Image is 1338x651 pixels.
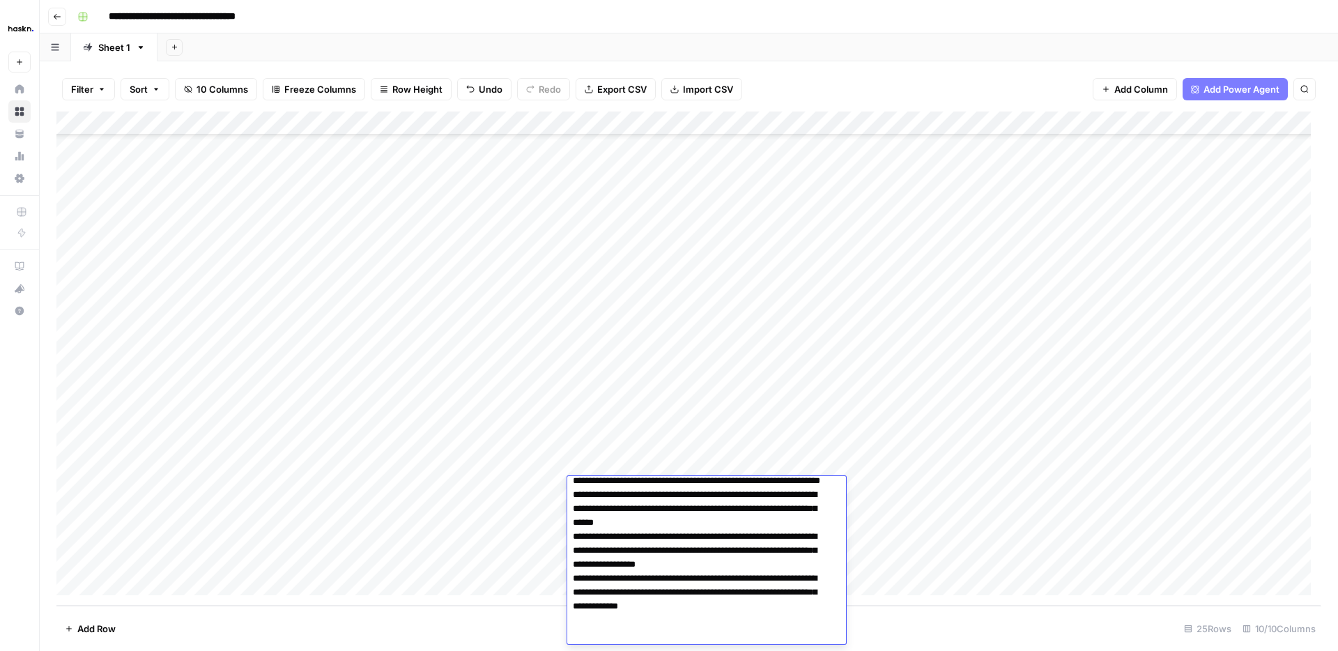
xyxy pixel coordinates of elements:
[9,278,30,299] div: What's new?
[62,78,115,100] button: Filter
[8,100,31,123] a: Browse
[8,11,31,46] button: Workspace: Haskn
[1093,78,1177,100] button: Add Column
[661,78,742,100] button: Import CSV
[8,145,31,167] a: Usage
[517,78,570,100] button: Redo
[597,82,647,96] span: Export CSV
[175,78,257,100] button: 10 Columns
[8,167,31,190] a: Settings
[263,78,365,100] button: Freeze Columns
[1183,78,1288,100] button: Add Power Agent
[98,40,130,54] div: Sheet 1
[1204,82,1279,96] span: Add Power Agent
[1237,618,1321,640] div: 10/10 Columns
[1114,82,1168,96] span: Add Column
[8,78,31,100] a: Home
[539,82,561,96] span: Redo
[8,277,31,300] button: What's new?
[8,255,31,277] a: AirOps Academy
[77,622,116,636] span: Add Row
[71,82,93,96] span: Filter
[392,82,443,96] span: Row Height
[71,33,157,61] a: Sheet 1
[197,82,248,96] span: 10 Columns
[8,123,31,145] a: Your Data
[8,300,31,322] button: Help + Support
[683,82,733,96] span: Import CSV
[1178,618,1237,640] div: 25 Rows
[284,82,356,96] span: Freeze Columns
[8,16,33,41] img: Haskn Logo
[371,78,452,100] button: Row Height
[121,78,169,100] button: Sort
[576,78,656,100] button: Export CSV
[457,78,512,100] button: Undo
[56,618,124,640] button: Add Row
[130,82,148,96] span: Sort
[479,82,502,96] span: Undo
